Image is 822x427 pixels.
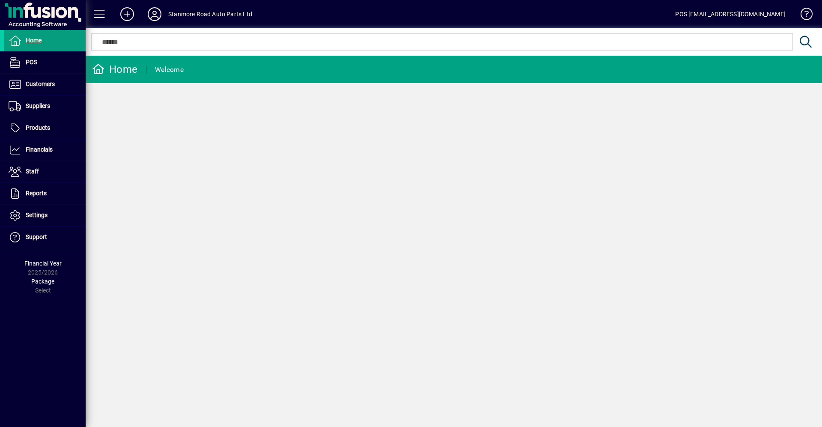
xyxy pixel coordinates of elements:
[4,139,86,161] a: Financials
[4,74,86,95] a: Customers
[26,146,53,153] span: Financials
[26,37,42,44] span: Home
[26,212,48,218] span: Settings
[26,59,37,66] span: POS
[26,124,50,131] span: Products
[4,227,86,248] a: Support
[31,278,54,285] span: Package
[155,63,184,77] div: Welcome
[675,7,786,21] div: POS [EMAIL_ADDRESS][DOMAIN_NAME]
[4,161,86,182] a: Staff
[113,6,141,22] button: Add
[4,96,86,117] a: Suppliers
[168,7,252,21] div: Stanmore Road Auto Parts Ltd
[4,52,86,73] a: POS
[26,81,55,87] span: Customers
[26,168,39,175] span: Staff
[26,233,47,240] span: Support
[794,2,811,30] a: Knowledge Base
[92,63,137,76] div: Home
[4,117,86,139] a: Products
[141,6,168,22] button: Profile
[26,102,50,109] span: Suppliers
[24,260,62,267] span: Financial Year
[4,205,86,226] a: Settings
[26,190,47,197] span: Reports
[4,183,86,204] a: Reports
